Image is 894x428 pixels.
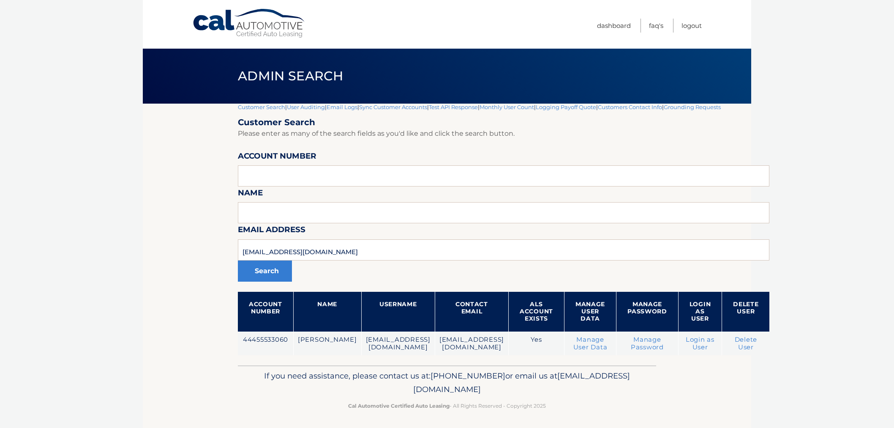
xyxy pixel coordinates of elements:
[238,187,263,202] label: Name
[238,223,305,239] label: Email Address
[598,104,662,110] a: Customers Contact Info
[238,261,292,282] button: Search
[597,19,631,33] a: Dashboard
[664,104,721,110] a: Grounding Requests
[480,104,534,110] a: Monthly User Count
[287,104,325,110] a: User Auditing
[435,332,508,356] td: [EMAIL_ADDRESS][DOMAIN_NAME]
[722,292,770,332] th: Delete User
[435,292,508,332] th: Contact Email
[509,292,564,332] th: ALS Account Exists
[431,371,505,381] span: [PHONE_NUMBER]
[293,292,361,332] th: Name
[649,19,663,33] a: FAQ's
[238,292,293,332] th: Account Number
[238,68,343,84] span: Admin Search
[361,332,435,356] td: [EMAIL_ADDRESS][DOMAIN_NAME]
[238,150,316,165] label: Account Number
[192,8,306,38] a: Cal Automotive
[238,332,293,356] td: 44455533060
[243,369,651,396] p: If you need assistance, please contact us at: or email us at
[348,403,450,409] strong: Cal Automotive Certified Auto Leasing
[536,104,596,110] a: Logging Payoff Quote
[238,104,769,365] div: | | | | | | | |
[293,332,361,356] td: [PERSON_NAME]
[413,371,630,394] span: [EMAIL_ADDRESS][DOMAIN_NAME]
[429,104,478,110] a: Test API Response
[238,128,769,140] p: Please enter as many of the search fields as you'd like and click the search button.
[678,292,722,332] th: Login as User
[681,19,702,33] a: Logout
[564,292,616,332] th: Manage User Data
[631,336,664,351] a: Manage Password
[573,336,608,351] a: Manage User Data
[327,104,357,110] a: Email Logs
[238,117,769,128] h2: Customer Search
[238,104,285,110] a: Customer Search
[686,336,714,351] a: Login as User
[616,292,679,332] th: Manage Password
[509,332,564,356] td: Yes
[359,104,427,110] a: Sync Customer Accounts
[735,336,758,351] a: Delete User
[243,401,651,410] p: - All Rights Reserved - Copyright 2025
[361,292,435,332] th: Username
